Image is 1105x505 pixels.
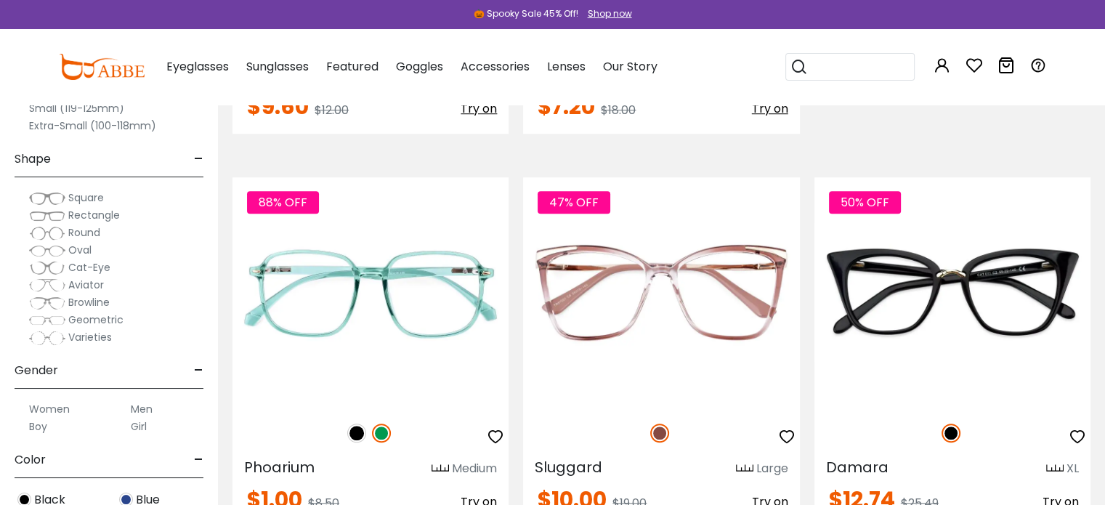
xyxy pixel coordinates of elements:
[829,191,901,214] span: 50% OFF
[538,191,610,214] span: 47% OFF
[246,58,309,75] span: Sunglasses
[68,260,110,275] span: Cat-Eye
[131,400,153,418] label: Men
[396,58,443,75] span: Goggles
[814,177,1090,408] img: Black Damara - Acetate,Metal ,Universal Bridge Fit
[29,209,65,223] img: Rectangle.png
[68,243,92,257] span: Oval
[247,191,319,214] span: 88% OFF
[194,443,203,477] span: -
[194,142,203,177] span: -
[580,7,632,20] a: Shop now
[461,96,497,122] button: Try on
[736,464,753,474] img: size ruler
[474,7,578,20] div: 🎃 Spooky Sale 45% Off!
[68,225,100,240] span: Round
[29,117,156,134] label: Extra-Small (100-118mm)
[68,208,120,222] span: Rectangle
[752,96,788,122] button: Try on
[326,58,379,75] span: Featured
[15,443,46,477] span: Color
[29,226,65,241] img: Round.png
[601,102,636,118] span: $18.00
[547,58,586,75] span: Lenses
[461,100,497,117] span: Try on
[68,312,124,327] span: Geometric
[29,191,65,206] img: Square.png
[452,460,497,477] div: Medium
[29,100,124,117] label: Small (119-125mm)
[68,278,104,292] span: Aviator
[29,278,65,293] img: Aviator.png
[131,418,147,435] label: Girl
[826,457,889,477] span: Damara
[68,295,110,310] span: Browline
[68,330,112,344] span: Varieties
[29,296,65,310] img: Browline.png
[942,424,960,443] img: Black
[603,58,657,75] span: Our Story
[535,457,602,477] span: Sluggard
[15,142,51,177] span: Shape
[166,58,229,75] span: Eyeglasses
[68,190,104,205] span: Square
[1066,460,1079,477] div: XL
[29,418,47,435] label: Boy
[315,102,349,118] span: $12.00
[650,424,669,443] img: Brown
[432,464,449,474] img: size ruler
[29,243,65,258] img: Oval.png
[756,460,788,477] div: Large
[461,58,530,75] span: Accessories
[29,331,65,346] img: Varieties.png
[347,424,366,443] img: Black
[29,400,70,418] label: Women
[1046,464,1064,474] img: size ruler
[247,91,309,122] span: $9.60
[194,353,203,388] span: -
[232,177,509,408] img: Green Phoarium - Plastic ,Universal Bridge Fit
[15,353,58,388] span: Gender
[752,100,788,117] span: Try on
[244,457,315,477] span: Phoarium
[29,313,65,328] img: Geometric.png
[29,261,65,275] img: Cat-Eye.png
[538,91,595,122] span: $7.20
[588,7,632,20] div: Shop now
[372,424,391,443] img: Green
[523,177,799,408] img: Brown Sluggard - TR ,Universal Bridge Fit
[59,54,145,80] img: abbeglasses.com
